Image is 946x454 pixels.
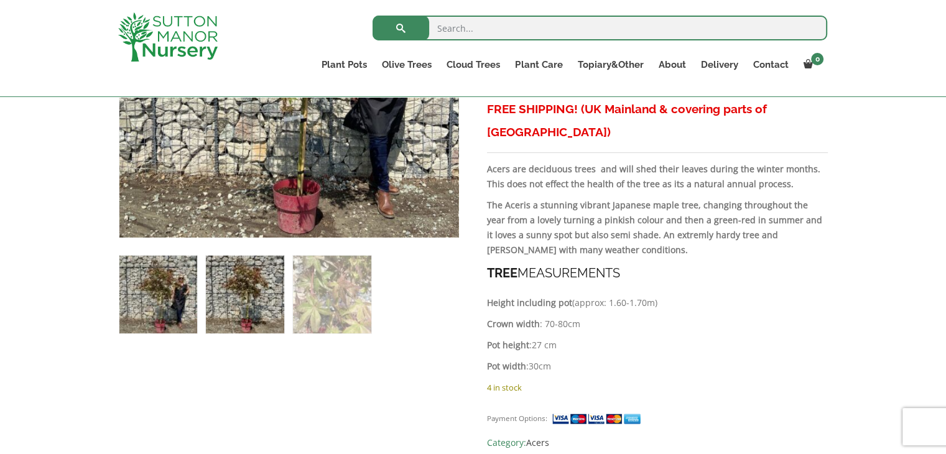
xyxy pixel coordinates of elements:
[487,163,820,190] b: will shed their leaves during the winter months. This does not effect the health of the tree as i...
[487,199,524,211] strong: The Acer
[314,56,374,73] a: Plant Pots
[487,414,547,423] small: Payment Options:
[508,56,570,73] a: Plant Care
[206,256,284,333] img: Acer Palmatum Dissectum Garnet (Japanese Maple Tree) Beni-Maiko - Image 2
[119,256,197,333] img: Acer Palmatum Dissectum Garnet (Japanese Maple Tree) Beni-Maiko
[487,339,529,351] strong: Pot height
[487,264,827,283] h4: MEASUREMENTS
[487,338,827,353] p: :27 cm
[487,318,540,330] strong: Crown width
[552,412,645,425] img: payment supported
[811,53,823,65] span: 0
[745,56,795,73] a: Contact
[487,199,822,256] b: is a stunning vibrant Japanese maple tree, changing throughout the year from a lovely turning a p...
[487,359,827,374] p: :30cm
[487,317,827,331] p: : 70-80cm
[487,380,827,395] p: 4 in stock
[487,297,572,308] strong: Height including pot
[487,98,827,144] h3: FREE SHIPPING! (UK Mainland & covering parts of [GEOGRAPHIC_DATA])
[651,56,693,73] a: About
[118,12,218,62] img: logo
[487,435,827,450] span: Category:
[487,163,617,175] strong: Acers are deciduous trees and
[293,256,371,333] img: Acer Palmatum Dissectum Garnet (Japanese Maple Tree) Beni-Maiko - Image 3
[487,360,526,372] strong: Pot width
[570,56,651,73] a: Topiary&Other
[693,56,745,73] a: Delivery
[487,266,517,280] strong: TREE
[373,16,827,40] input: Search...
[439,56,508,73] a: Cloud Trees
[526,437,549,448] a: Acers
[487,295,827,310] p: (approx: 1.60-1.70m)
[795,56,827,73] a: 0
[374,56,439,73] a: Olive Trees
